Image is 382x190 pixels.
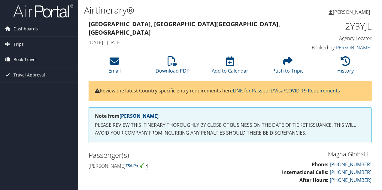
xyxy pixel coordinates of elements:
p: PLEASE REVIEW THIS ITINERARY THOROUGHLY BY CLOSE OF BUSINESS ON THE DATE OF TICKET ISSUANCE. THIS... [95,121,365,137]
h3: Magna Global IT [235,150,371,158]
h1: Airtinerary® [84,4,279,17]
a: [PERSON_NAME] [329,3,376,21]
strong: [GEOGRAPHIC_DATA], [GEOGRAPHIC_DATA] [GEOGRAPHIC_DATA], [GEOGRAPHIC_DATA] [89,20,280,36]
span: Dashboards [14,21,38,36]
a: Add to Calendar [212,60,248,74]
a: History [337,60,354,74]
span: Travel Approval [14,67,45,83]
strong: International Calls: [282,169,329,176]
h2: Passenger(s) [89,150,226,160]
h4: Agency Locator [308,35,371,42]
a: [PHONE_NUMBER] [330,161,371,168]
strong: After Hours: [299,177,329,183]
h1: 2Y3YJL [308,20,371,33]
h4: [DATE] - [DATE] [89,39,299,46]
p: Review the latest Country specific entry requirements here [95,87,365,95]
a: [PERSON_NAME] [120,113,159,119]
span: Trips [14,37,24,52]
img: airportal-logo.png [13,4,73,18]
a: [PERSON_NAME] [335,44,371,51]
span: [PERSON_NAME] [333,9,370,15]
strong: Phone: [312,161,329,168]
a: Email [108,60,121,74]
h4: Booked by [308,44,371,51]
h4: [PERSON_NAME] [89,163,226,169]
a: Push to Tripit [272,60,303,74]
img: tsa-precheck.png [126,163,145,168]
a: Download PDF [156,60,189,74]
strong: Note from [95,113,159,119]
span: Book Travel [14,52,37,67]
a: [PHONE_NUMBER] [330,169,371,176]
a: [PHONE_NUMBER] [330,177,371,183]
a: LINK for Passport/Visa/COVID-19 Requirements [233,87,340,94]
